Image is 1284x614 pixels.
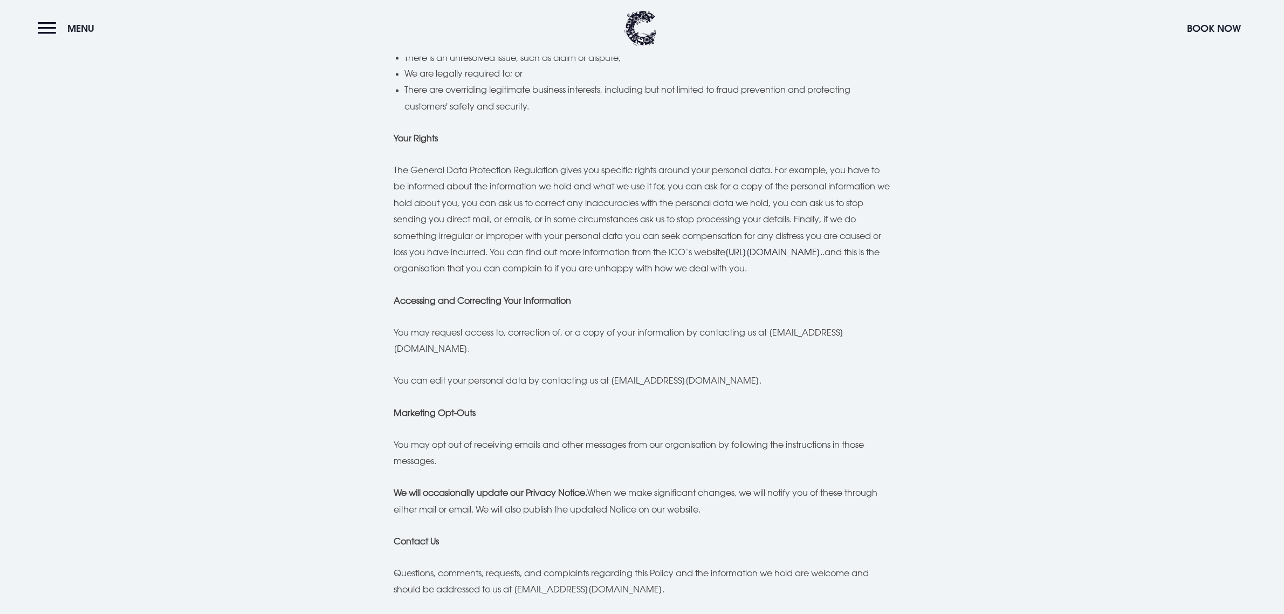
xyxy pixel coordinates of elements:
p: You may opt out of receiving emails and other messages from our organisation by following the ins... [394,437,890,470]
img: Clandeboye Lodge [624,11,657,46]
li: We are legally required to; or [405,66,890,82]
p: You can edit your personal data by contacting us at [EMAIL_ADDRESS][DOMAIN_NAME]. [394,373,890,389]
strong: Marketing Opt-Outs [394,408,476,419]
button: Menu [38,17,100,40]
a: [URL][DOMAIN_NAME].. [726,247,825,258]
li: There is an unresolved issue, such as claim or dispute; [405,50,890,66]
p: The General Data Protection Regulation gives you specific rights around your personal data. For e... [394,162,890,277]
p: When we make significant changes, we will notify you of these through either mail or email. We wi... [394,485,890,518]
p: Questions, comments, requests, and complaints regarding this Policy and the information we hold a... [394,565,890,598]
strong: We will occasionally update our Privacy Notice. [394,488,588,499]
strong: Your Rights [394,133,438,144]
span: Menu [67,22,94,35]
button: Book Now [1182,17,1246,40]
li: There are overriding legitimate business interests, including but not limited to fraud prevention... [405,82,890,115]
strong: Contact Us [394,536,440,547]
strong: Accessing and Correcting Your Information [394,296,572,306]
p: You may request access to, correction of, or a copy of your information by contacting us at [EMAI... [394,325,890,358]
